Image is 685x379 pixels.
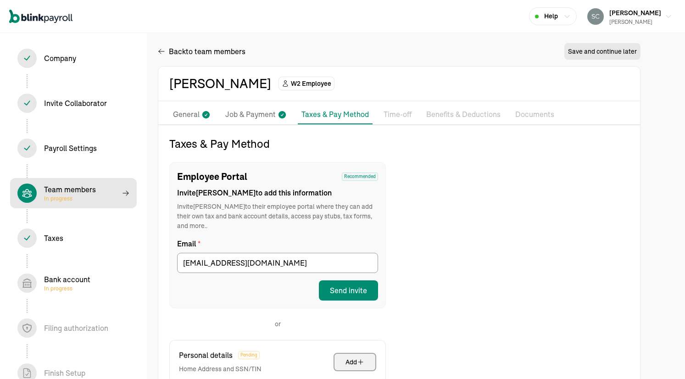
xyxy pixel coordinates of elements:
[544,11,558,21] span: Help
[44,143,97,154] div: Payroll Settings
[10,43,137,73] span: Company
[177,170,247,184] span: Employee Portal
[291,79,331,88] span: W2 Employee
[330,285,367,296] div: Send invite
[177,187,378,198] span: Invite [PERSON_NAME] to add this information
[177,238,378,249] label: Email
[319,280,378,301] button: Send invite
[10,223,137,253] span: Taxes
[173,109,200,121] p: General
[238,351,260,359] span: Pending
[384,109,412,121] p: Time-off
[564,43,640,60] button: Save and continue later
[44,285,90,292] span: In progress
[44,323,108,334] div: Filing authorization
[177,202,378,231] span: Invite [PERSON_NAME] to their employee portal where they can add their own tax and bank account d...
[158,40,245,62] button: Backto team members
[186,46,245,57] span: to team members
[44,98,107,109] div: Invite Collaborator
[225,109,276,121] p: Job & Payment
[169,136,386,151] h4: Taxes & Pay Method
[10,268,137,298] span: Bank accountIn progress
[345,357,364,367] div: Add
[44,233,63,244] div: Taxes
[44,368,85,379] div: Finish Setup
[44,274,90,292] div: Bank account
[44,184,96,202] div: Team members
[10,88,137,118] span: Invite Collaborator
[10,313,137,343] span: Filing authorization
[169,46,245,57] span: Back
[584,5,676,28] button: [PERSON_NAME][PERSON_NAME]
[10,178,137,208] span: Team membersIn progress
[609,9,661,17] span: [PERSON_NAME]
[177,253,378,273] input: Email
[179,350,233,361] span: Personal details
[529,7,577,25] button: Help
[342,173,378,181] span: Recommended
[10,133,137,163] span: Payroll Settings
[169,74,271,93] div: [PERSON_NAME]
[334,353,376,371] button: Add
[179,364,262,374] span: Home Address and SSN/TIN
[532,280,685,379] iframe: Chat Widget
[426,109,501,121] p: Benefits & Deductions
[301,109,369,120] p: Taxes & Pay Method
[609,18,661,26] div: [PERSON_NAME]
[515,109,554,121] p: Documents
[275,319,281,329] p: or
[44,53,76,64] div: Company
[9,3,72,30] nav: Global
[44,195,96,202] span: In progress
